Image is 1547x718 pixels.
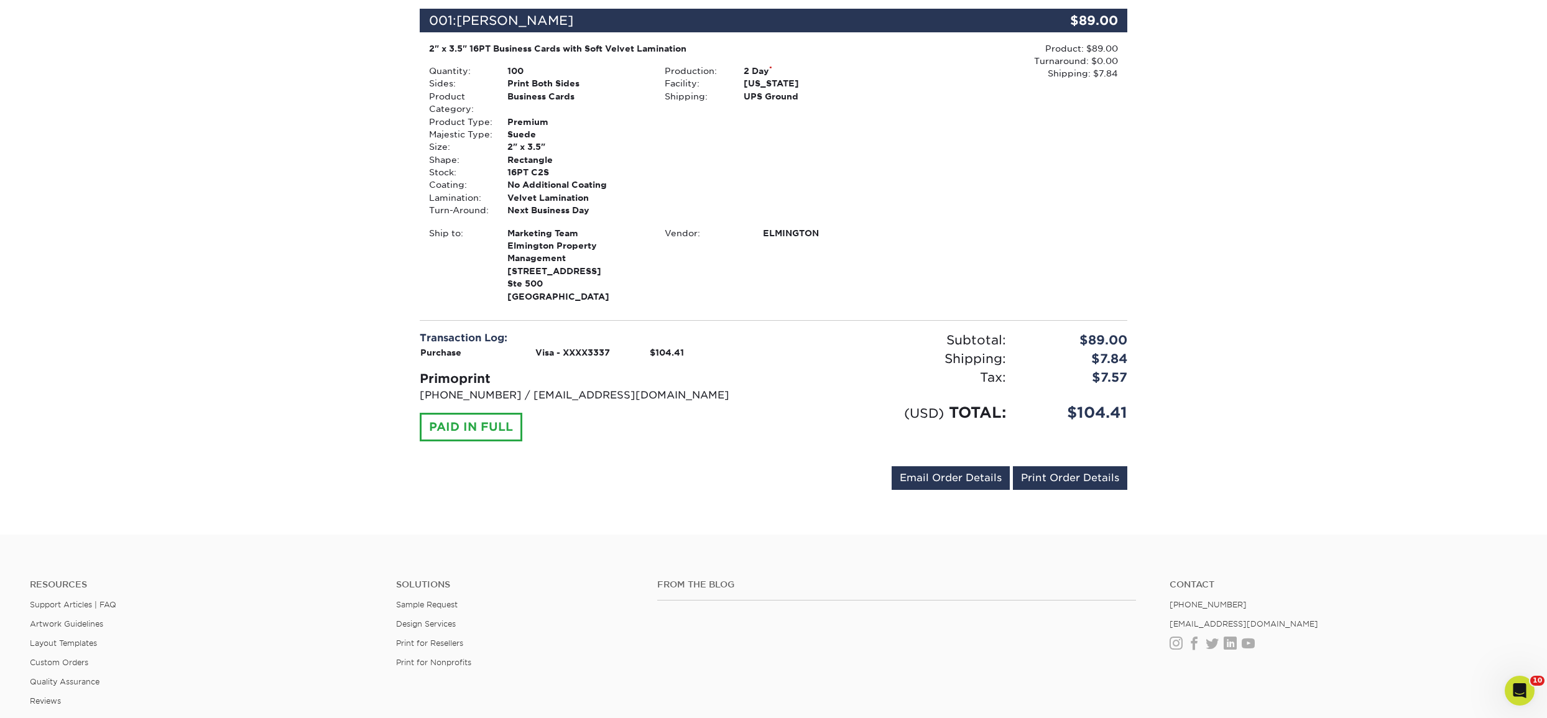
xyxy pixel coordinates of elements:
[30,638,97,648] a: Layout Templates
[773,349,1015,368] div: Shipping:
[420,128,498,140] div: Majestic Type:
[655,77,734,90] div: Facility:
[420,166,498,178] div: Stock:
[420,413,522,441] div: PAID IN FULL
[949,403,1006,421] span: TOTAL:
[1013,466,1127,490] a: Print Order Details
[30,658,88,667] a: Custom Orders
[420,178,498,191] div: Coating:
[420,369,764,388] div: Primoprint
[1015,402,1137,424] div: $104.41
[507,265,646,277] span: [STREET_ADDRESS]
[507,277,646,290] span: Ste 500
[507,227,646,301] strong: [GEOGRAPHIC_DATA]
[1015,368,1137,387] div: $7.57
[396,658,471,667] a: Print for Nonprofits
[30,677,99,686] a: Quality Assurance
[892,42,1118,80] div: Product: $89.00 Turnaround: $0.00 Shipping: $7.84
[396,600,458,609] a: Sample Request
[420,227,498,303] div: Ship to:
[420,90,498,116] div: Product Category:
[892,466,1010,490] a: Email Order Details
[420,140,498,153] div: Size:
[498,65,655,77] div: 100
[734,77,892,90] div: [US_STATE]
[650,347,684,357] strong: $104.41
[420,9,1009,32] div: 001:
[655,90,734,103] div: Shipping:
[498,90,655,116] div: Business Cards
[420,204,498,216] div: Turn-Around:
[1015,331,1137,349] div: $89.00
[734,90,892,103] div: UPS Ground
[655,65,734,77] div: Production:
[420,77,498,90] div: Sides:
[754,227,891,239] div: ELMINGTON
[657,579,1136,590] h4: From the Blog
[535,347,610,357] strong: Visa - XXXX3337
[420,65,498,77] div: Quantity:
[396,638,463,648] a: Print for Resellers
[904,405,944,421] small: (USD)
[734,65,892,77] div: 2 Day
[420,191,498,204] div: Lamination:
[498,178,655,191] div: No Additional Coating
[507,227,646,239] span: Marketing Team
[498,204,655,216] div: Next Business Day
[1170,619,1318,628] a: [EMAIL_ADDRESS][DOMAIN_NAME]
[498,154,655,166] div: Rectangle
[420,154,498,166] div: Shape:
[1170,600,1247,609] a: [PHONE_NUMBER]
[456,13,573,28] span: [PERSON_NAME]
[1505,676,1535,706] iframe: Intercom live chat
[420,388,764,403] p: [PHONE_NUMBER] / [EMAIL_ADDRESS][DOMAIN_NAME]
[396,619,456,628] a: Design Services
[30,619,103,628] a: Artwork Guidelines
[655,227,754,239] div: Vendor:
[30,600,116,609] a: Support Articles | FAQ
[30,579,377,590] h4: Resources
[1009,9,1127,32] div: $89.00
[429,42,882,55] div: 2" x 3.5" 16PT Business Cards with Soft Velvet Lamination
[507,239,646,265] span: Elmington Property Management
[1444,684,1547,718] iframe: Google Customer Reviews
[396,579,639,590] h4: Solutions
[1015,349,1137,368] div: $7.84
[498,116,655,128] div: Premium
[1530,676,1545,686] span: 10
[498,77,655,90] div: Print Both Sides
[498,140,655,153] div: 2" x 3.5"
[420,331,764,346] div: Transaction Log:
[1170,579,1517,590] a: Contact
[30,696,61,706] a: Reviews
[420,116,498,128] div: Product Type:
[498,166,655,178] div: 16PT C2S
[773,331,1015,349] div: Subtotal:
[498,191,655,204] div: Velvet Lamination
[420,347,461,357] strong: Purchase
[773,368,1015,387] div: Tax:
[498,128,655,140] div: Suede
